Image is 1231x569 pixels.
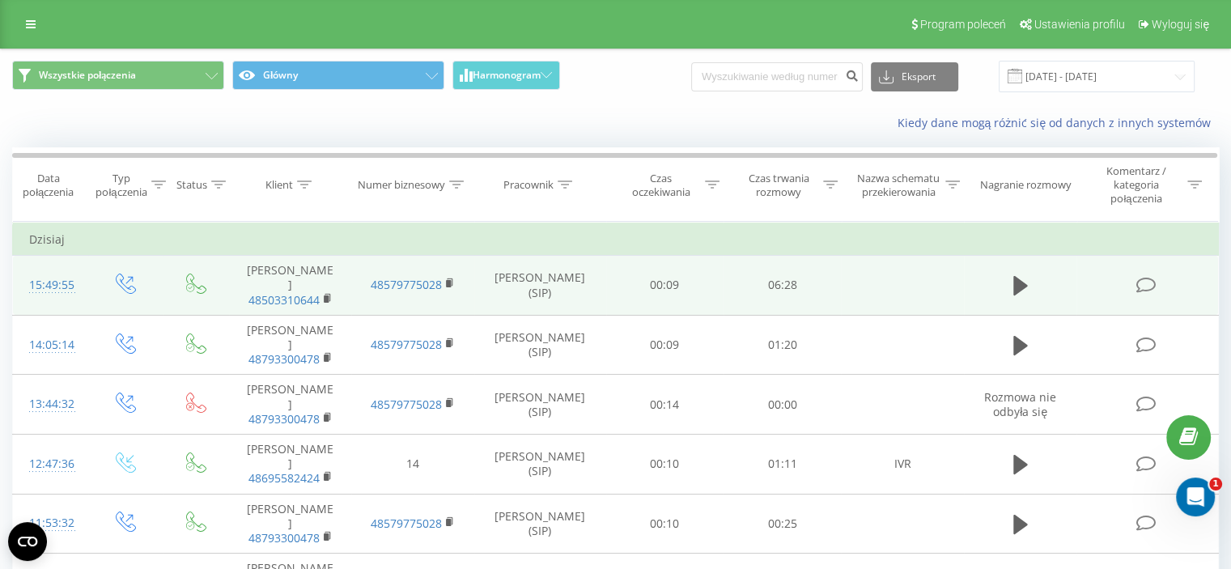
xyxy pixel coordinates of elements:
[621,172,702,199] div: Czas oczekiwania
[371,337,442,352] a: 48579775028
[980,178,1072,192] div: Nagranie rozmowy
[358,178,445,192] div: Numer biznesowy
[12,61,224,90] button: Wszystkie połączenia
[606,494,724,554] td: 00:10
[229,434,351,494] td: [PERSON_NAME]
[29,329,72,361] div: 14:05:14
[265,178,293,192] div: Klient
[229,256,351,316] td: [PERSON_NAME]
[473,70,541,81] span: Harmonogram
[474,256,606,316] td: [PERSON_NAME] (SIP)
[29,389,72,420] div: 13:44:32
[248,411,320,427] a: 48793300478
[984,389,1056,419] span: Rozmowa nie odbyła się
[371,277,442,292] a: 48579775028
[1209,478,1222,490] span: 1
[371,397,442,412] a: 48579775028
[229,494,351,554] td: [PERSON_NAME]
[474,494,606,554] td: [PERSON_NAME] (SIP)
[248,351,320,367] a: 48793300478
[1176,478,1215,516] iframe: Intercom live chat
[724,256,841,316] td: 06:28
[1152,18,1209,31] span: Wyloguj się
[920,18,1006,31] span: Program poleceń
[229,315,351,375] td: [PERSON_NAME]
[8,522,47,561] button: Open CMP widget
[248,530,320,546] a: 48793300478
[606,256,724,316] td: 00:09
[248,470,320,486] a: 48695582424
[724,315,841,375] td: 01:20
[606,315,724,375] td: 00:09
[897,115,1219,130] a: Kiedy dane mogą różnić się od danych z innych systemów
[1089,164,1183,206] div: Komentarz / kategoria połączenia
[96,172,146,199] div: Typ połączenia
[871,62,958,91] button: Eksport
[503,178,554,192] div: Pracownik
[29,270,72,301] div: 15:49:55
[474,315,606,375] td: [PERSON_NAME] (SIP)
[691,62,863,91] input: Wyszukiwanie według numeru
[29,507,72,539] div: 11:53:32
[474,375,606,435] td: [PERSON_NAME] (SIP)
[351,434,473,494] td: 14
[724,375,841,435] td: 00:00
[841,434,963,494] td: IVR
[248,292,320,308] a: 48503310644
[738,172,819,199] div: Czas trwania rozmowy
[13,172,83,199] div: Data połączenia
[724,434,841,494] td: 01:11
[176,178,207,192] div: Status
[1034,18,1125,31] span: Ustawienia profilu
[474,434,606,494] td: [PERSON_NAME] (SIP)
[229,375,351,435] td: [PERSON_NAME]
[39,69,136,82] span: Wszystkie połączenia
[29,448,72,480] div: 12:47:36
[606,375,724,435] td: 00:14
[856,172,941,199] div: Nazwa schematu przekierowania
[606,434,724,494] td: 00:10
[724,494,841,554] td: 00:25
[232,61,444,90] button: Główny
[452,61,560,90] button: Harmonogram
[371,516,442,531] a: 48579775028
[13,223,1219,256] td: Dzisiaj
